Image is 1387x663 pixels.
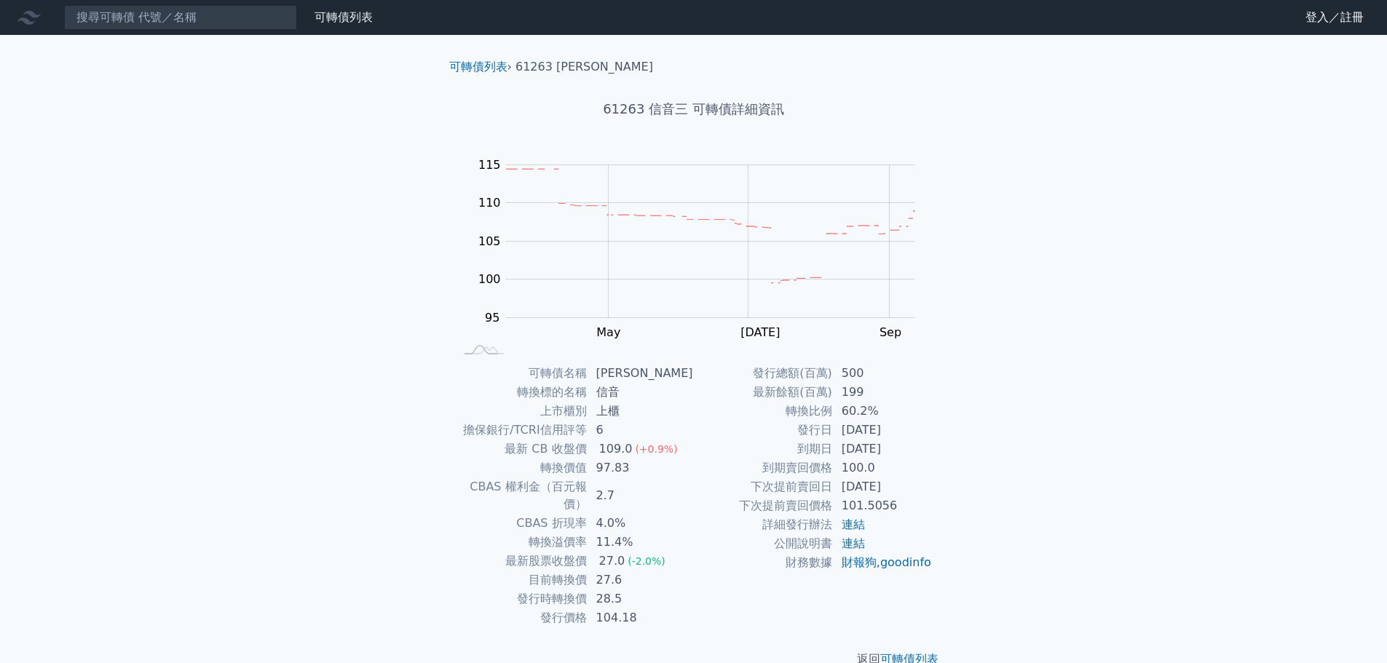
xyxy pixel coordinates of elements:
g: Chart [471,158,937,339]
td: 到期日 [694,440,833,458]
td: 11.4% [588,533,694,552]
td: 發行總額(百萬) [694,364,833,383]
td: 發行日 [694,421,833,440]
a: 可轉債列表 [315,10,373,24]
td: 轉換價值 [455,458,588,477]
a: 連結 [842,517,865,531]
td: 轉換比例 [694,402,833,421]
td: 104.18 [588,608,694,627]
td: 轉換溢價率 [455,533,588,552]
td: 最新 CB 收盤價 [455,440,588,458]
td: 199 [833,383,933,402]
tspan: 115 [478,158,501,172]
td: [PERSON_NAME] [588,364,694,383]
td: 2.7 [588,477,694,514]
td: 下次提前賣回價格 [694,496,833,515]
div: 109.0 [596,440,636,458]
g: Series [506,169,914,282]
td: 發行時轉換價 [455,589,588,608]
td: 上櫃 [588,402,694,421]
tspan: [DATE] [740,325,780,339]
td: 到期賣回價格 [694,458,833,477]
td: [DATE] [833,440,933,458]
td: 最新餘額(百萬) [694,383,833,402]
td: [DATE] [833,421,933,440]
td: 4.0% [588,514,694,533]
td: 詳細發行辦法 [694,515,833,534]
td: , [833,553,933,572]
a: 連結 [842,536,865,550]
td: 28.5 [588,589,694,608]
span: (-2.0%) [628,555,665,567]
td: 60.2% [833,402,933,421]
tspan: 105 [478,234,501,248]
td: 財務數據 [694,553,833,572]
a: 登入／註冊 [1294,6,1375,29]
a: 財報狗 [842,555,877,569]
td: 100.0 [833,458,933,477]
td: 可轉債名稱 [455,364,588,383]
h1: 61263 信音三 可轉債詳細資訊 [438,99,950,119]
input: 搜尋可轉債 代號／名稱 [64,5,297,30]
tspan: 110 [478,196,501,210]
td: 6 [588,421,694,440]
td: 擔保銀行/TCRI信用評等 [455,421,588,440]
li: › [449,58,512,76]
tspan: May [596,325,620,339]
td: 27.6 [588,571,694,589]
tspan: Sep [880,325,901,339]
td: 目前轉換價 [455,571,588,589]
td: 上市櫃別 [455,402,588,421]
td: 500 [833,364,933,383]
tspan: 95 [485,311,499,325]
td: 發行價格 [455,608,588,627]
td: 101.5056 [833,496,933,515]
li: 61263 [PERSON_NAME] [515,58,653,76]
span: (+0.9%) [635,443,677,455]
tspan: 100 [478,272,501,286]
td: CBAS 權利金（百元報價） [455,477,588,514]
td: 97.83 [588,458,694,477]
a: 可轉債列表 [449,60,507,74]
td: CBAS 折現率 [455,514,588,533]
td: 轉換標的名稱 [455,383,588,402]
td: 信音 [588,383,694,402]
td: 公開說明書 [694,534,833,553]
td: [DATE] [833,477,933,496]
a: goodinfo [880,555,931,569]
td: 最新股票收盤價 [455,552,588,571]
div: 27.0 [596,552,628,570]
td: 下次提前賣回日 [694,477,833,496]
